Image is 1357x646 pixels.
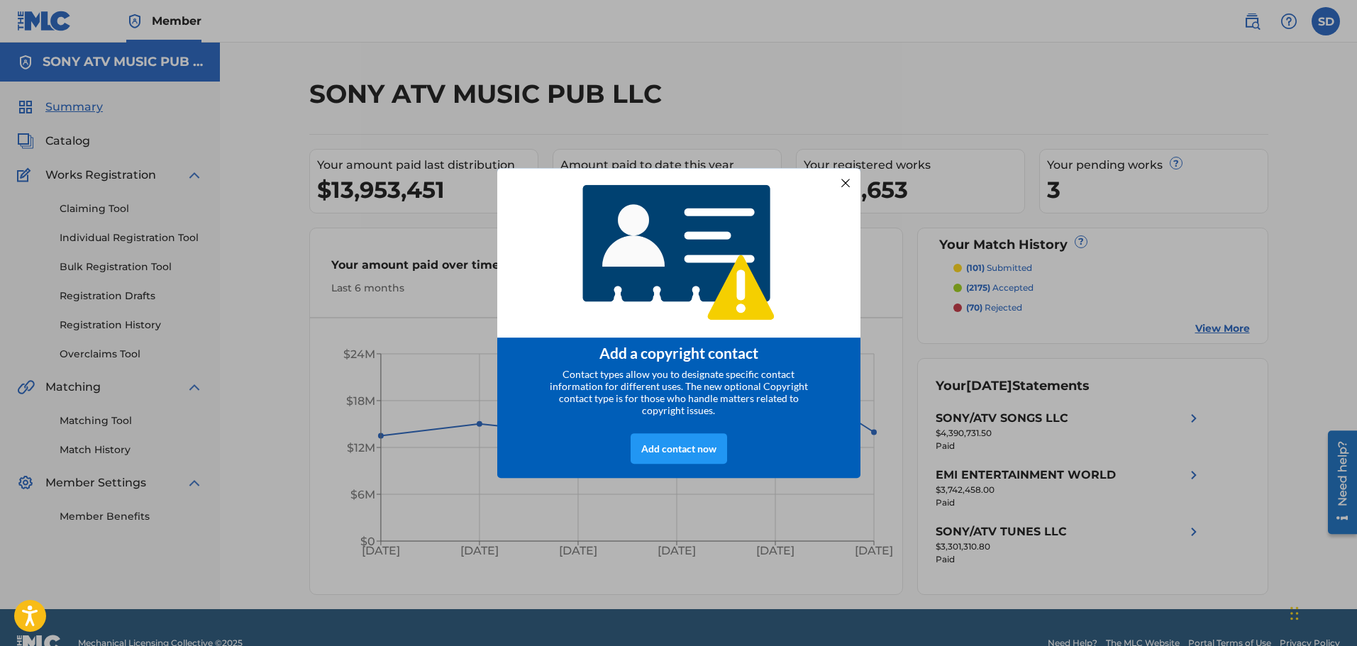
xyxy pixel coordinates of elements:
[11,5,40,108] div: Open Resource Center
[515,344,843,362] div: Add a copyright contact
[573,174,785,331] img: 4768233920565408.png
[497,168,860,479] div: entering modal
[631,433,727,464] div: Add contact now
[16,16,35,81] div: Need help?
[550,368,808,416] span: Contact types allow you to designate specific contact information for different uses. The new opt...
